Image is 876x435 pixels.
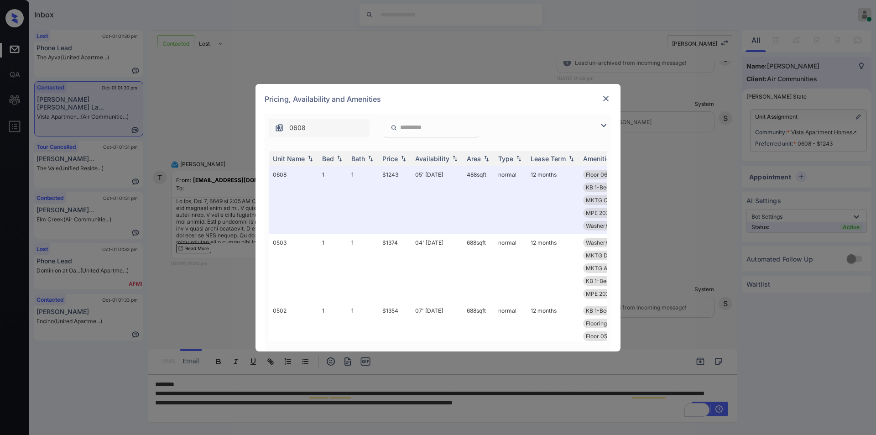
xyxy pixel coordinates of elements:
[586,222,634,229] span: Washer/Dryer Le...
[415,155,449,162] div: Availability
[399,155,408,162] img: sorting
[495,302,527,370] td: normal
[269,166,318,234] td: 0608
[269,302,318,370] td: 0502
[348,234,379,302] td: 1
[379,234,412,302] td: $1374
[495,166,527,234] td: normal
[495,234,527,302] td: normal
[463,234,495,302] td: 688 sqft
[351,155,365,162] div: Bath
[269,234,318,302] td: 0503
[482,155,491,162] img: sorting
[463,166,495,234] td: 488 sqft
[412,302,463,370] td: 07' [DATE]
[318,302,348,370] td: 1
[586,265,661,272] span: MKTG Air [PERSON_NAME]...
[322,155,334,162] div: Bed
[586,320,629,327] span: Flooring 1-Bed ...
[318,234,348,302] td: 1
[255,84,620,114] div: Pricing, Availability and Amenities
[335,155,344,162] img: sorting
[586,171,607,178] span: Floor 06
[586,239,634,246] span: Washer/Dryer Le...
[348,302,379,370] td: 1
[527,302,579,370] td: 12 months
[275,123,284,132] img: icon-zuma
[450,155,459,162] img: sorting
[586,278,630,284] span: KB 1-Bed Legacy
[289,123,306,133] span: 0608
[586,210,637,216] span: MPE 2025 SmartR...
[527,166,579,234] td: 12 months
[586,290,637,297] span: MPE 2025 SmartR...
[598,120,609,131] img: icon-zuma
[531,155,566,162] div: Lease Term
[412,166,463,234] td: 05' [DATE]
[527,234,579,302] td: 12 months
[391,124,397,132] img: icon-zuma
[514,155,523,162] img: sorting
[382,155,398,162] div: Price
[379,166,412,234] td: $1243
[273,155,305,162] div: Unit Name
[586,307,630,314] span: KB 1-Bed Legacy
[463,302,495,370] td: 688 sqft
[586,252,636,259] span: MKTG Door Glass...
[306,155,315,162] img: sorting
[318,166,348,234] td: 1
[467,155,481,162] div: Area
[348,166,379,234] td: 1
[366,155,375,162] img: sorting
[586,197,633,204] span: MKTG Ceiling Fa...
[412,234,463,302] td: 04' [DATE]
[498,155,513,162] div: Type
[601,94,610,103] img: close
[379,302,412,370] td: $1354
[586,333,607,340] span: Floor 05
[583,155,614,162] div: Amenities
[567,155,576,162] img: sorting
[586,184,630,191] span: KB 1-Bed Legacy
